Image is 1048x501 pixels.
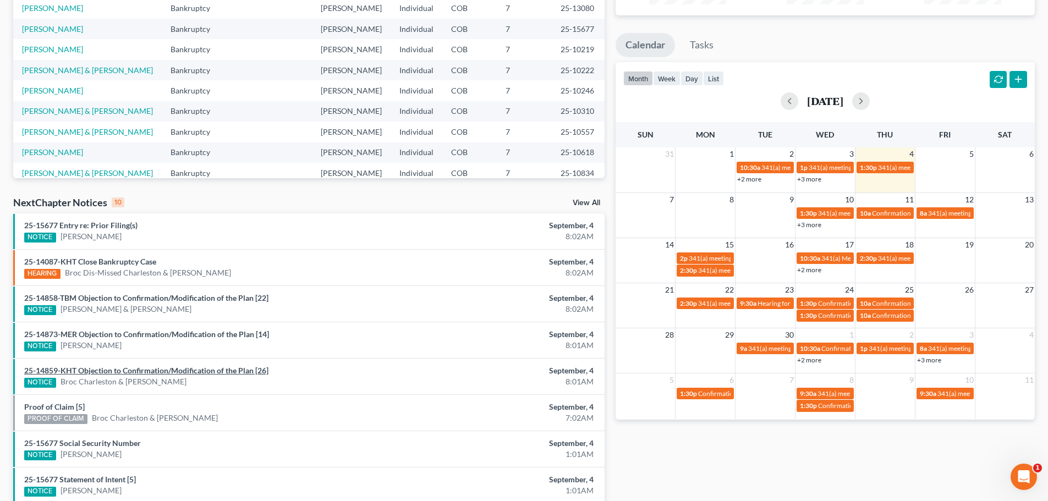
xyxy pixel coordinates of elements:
[411,474,594,485] div: September, 4
[680,254,688,262] span: 2p
[411,449,594,460] div: 1:01AM
[800,254,820,262] span: 10:30a
[844,193,855,206] span: 10
[1028,147,1035,161] span: 6
[680,299,697,307] span: 2:30p
[653,71,681,86] button: week
[680,266,697,274] span: 2:30p
[22,45,83,54] a: [PERSON_NAME]
[1011,464,1037,490] iframe: Intercom live chat
[61,449,122,460] a: [PERSON_NAME]
[65,267,231,278] a: Broc Dis-Missed Charleston & [PERSON_NAME]
[877,130,893,139] span: Thu
[1024,193,1035,206] span: 13
[784,283,795,296] span: 23
[797,266,821,274] a: +2 more
[904,238,915,251] span: 18
[844,283,855,296] span: 24
[552,80,605,101] td: 25-10246
[788,373,795,387] span: 7
[964,283,975,296] span: 26
[1028,328,1035,342] span: 4
[616,33,675,57] a: Calendar
[728,373,735,387] span: 6
[664,283,675,296] span: 21
[442,60,496,80] td: COB
[411,231,594,242] div: 8:02AM
[800,209,817,217] span: 1:30p
[998,130,1012,139] span: Sat
[497,80,552,101] td: 7
[92,412,218,423] a: Broc Charleston & [PERSON_NAME]
[552,19,605,39] td: 25-15677
[162,60,231,80] td: Bankruptcy
[860,209,871,217] span: 10a
[761,163,926,172] span: 341(a) meeting for [PERSON_NAME] & [PERSON_NAME]
[920,389,936,398] span: 9:30a
[904,193,915,206] span: 11
[788,147,795,161] span: 2
[816,130,834,139] span: Wed
[24,378,56,388] div: NOTICE
[442,19,496,39] td: COB
[162,142,231,163] td: Bankruptcy
[61,231,122,242] a: [PERSON_NAME]
[800,389,816,398] span: 9:30a
[664,328,675,342] span: 28
[664,238,675,251] span: 14
[61,340,122,351] a: [PERSON_NAME]
[878,163,984,172] span: 341(a) meeting for [PERSON_NAME]
[22,65,153,75] a: [PERSON_NAME] & [PERSON_NAME]
[24,269,61,279] div: HEARING
[24,233,56,243] div: NOTICE
[411,485,594,496] div: 1:01AM
[917,356,941,364] a: +3 more
[809,163,973,172] span: 341(a) meeting for [PERSON_NAME] & [PERSON_NAME]
[391,80,442,101] td: Individual
[844,238,855,251] span: 17
[698,299,804,307] span: 341(a) meeting for [PERSON_NAME]
[797,221,821,229] a: +3 more
[728,193,735,206] span: 8
[162,122,231,142] td: Bankruptcy
[689,254,853,262] span: 341(a) meeting for [PERSON_NAME] & [PERSON_NAME]
[411,340,594,351] div: 8:01AM
[964,373,975,387] span: 10
[22,3,83,13] a: [PERSON_NAME]
[391,122,442,142] td: Individual
[497,60,552,80] td: 7
[797,175,821,183] a: +3 more
[740,163,760,172] span: 10:30a
[411,329,594,340] div: September, 4
[758,130,772,139] span: Tue
[878,254,984,262] span: 341(a) meeting for [PERSON_NAME]
[908,373,915,387] span: 9
[784,328,795,342] span: 30
[391,163,442,183] td: Individual
[552,163,605,183] td: 25-10834
[937,389,1044,398] span: 341(a) meeting for [PERSON_NAME]
[24,438,141,448] a: 25-15677 Social Security Number
[411,220,594,231] div: September, 4
[703,71,724,86] button: list
[800,163,808,172] span: 1p
[573,199,600,207] a: View All
[411,412,594,423] div: 7:02AM
[860,163,877,172] span: 1:30p
[964,193,975,206] span: 12
[162,19,231,39] td: Bankruptcy
[312,60,391,80] td: [PERSON_NAME]
[552,60,605,80] td: 25-10222
[112,197,124,207] div: 10
[788,193,795,206] span: 9
[818,299,1033,307] span: Confirmation hearing for Broc Charleston second case & [PERSON_NAME]
[869,344,1033,353] span: 341(a) meeting for [PERSON_NAME] & [PERSON_NAME]
[680,389,697,398] span: 1:30p
[698,389,823,398] span: Confirmation hearing for [PERSON_NAME]
[872,209,997,217] span: Confirmation hearing for [PERSON_NAME]
[728,147,735,161] span: 1
[497,142,552,163] td: 7
[24,293,268,302] a: 25-14858-TBM Objection to Confirmation/Modification of the Plan [22]
[920,344,927,353] span: 8a
[497,122,552,142] td: 7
